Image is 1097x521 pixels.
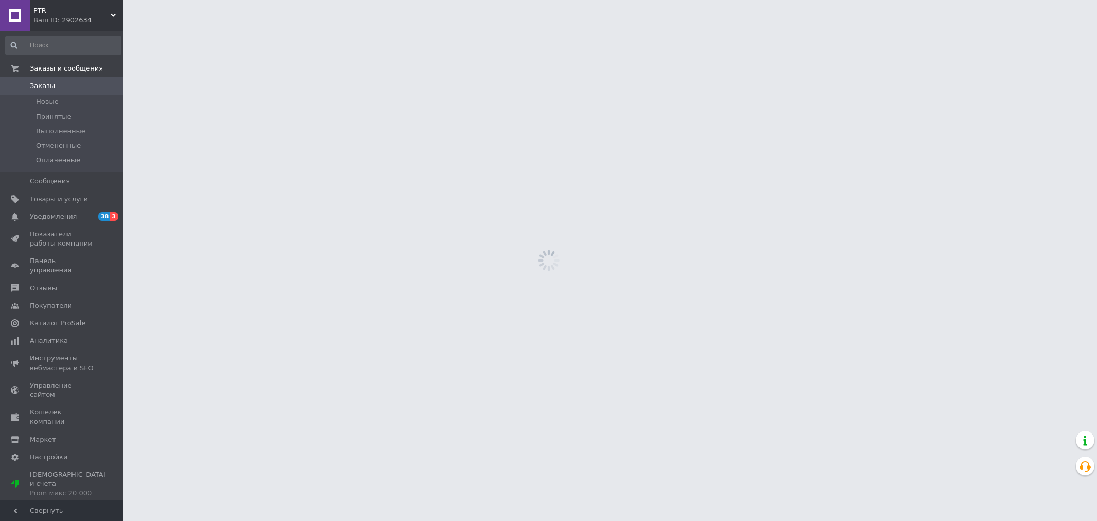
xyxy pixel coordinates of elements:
div: Prom микс 20 000 [30,489,106,498]
span: Управление сайтом [30,381,95,400]
span: Товары и услуги [30,195,88,204]
span: Отзывы [30,284,57,293]
span: Каталог ProSale [30,319,85,328]
input: Поиск [5,36,121,55]
span: Сообщения [30,177,70,186]
span: Заказы [30,81,55,91]
span: Аналитика [30,336,68,345]
span: PTR [33,6,111,15]
span: Показатели работы компании [30,230,95,248]
span: Оплаченные [36,155,80,165]
span: Покупатели [30,301,72,310]
span: Кошелек компании [30,408,95,426]
span: [DEMOGRAPHIC_DATA] и счета [30,470,106,498]
span: Инструменты вебмастера и SEO [30,354,95,372]
span: Отмененные [36,141,81,150]
div: Ваш ID: 2902634 [33,15,123,25]
span: Маркет [30,435,56,444]
span: 3 [110,212,118,221]
span: Принятые [36,112,71,121]
span: Панель управления [30,256,95,275]
span: Настройки [30,453,67,462]
span: Выполненные [36,127,85,136]
span: 38 [98,212,110,221]
span: Уведомления [30,212,77,221]
span: Новые [36,97,59,107]
span: Заказы и сообщения [30,64,103,73]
